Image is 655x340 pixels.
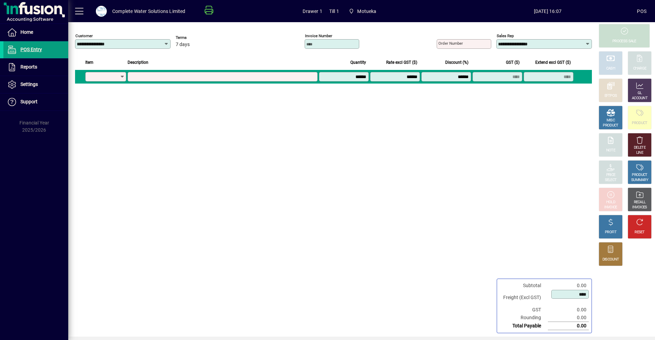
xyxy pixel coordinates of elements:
[631,178,648,183] div: SUMMARY
[3,59,68,76] a: Reports
[632,121,647,126] div: PRODUCT
[350,59,366,66] span: Quantity
[75,33,93,38] mat-label: Customer
[500,314,548,322] td: Rounding
[632,96,647,101] div: ACCOUNT
[500,306,548,314] td: GST
[548,282,589,290] td: 0.00
[497,33,514,38] mat-label: Sales rep
[90,5,112,17] button: Profile
[445,59,468,66] span: Discount (%)
[635,230,645,235] div: RESET
[3,76,68,93] a: Settings
[128,59,148,66] span: Description
[548,306,589,314] td: 0.00
[605,178,617,183] div: SELECT
[603,123,618,128] div: PRODUCT
[20,82,38,87] span: Settings
[305,33,332,38] mat-label: Invoice number
[633,66,646,71] div: CHARGE
[176,35,217,40] span: Terms
[606,148,615,153] div: NOTE
[612,39,636,44] div: PROCESS SALE
[329,6,339,17] span: Till 1
[386,59,417,66] span: Rate excl GST ($)
[438,41,463,46] mat-label: Order number
[500,322,548,330] td: Total Payable
[20,99,38,104] span: Support
[606,173,615,178] div: PRICE
[85,59,93,66] span: Item
[112,6,186,17] div: Complete Water Solutions Limited
[506,59,520,66] span: GST ($)
[3,24,68,41] a: Home
[606,66,615,71] div: CASH
[346,5,379,17] span: Motueka
[606,200,615,205] div: HOLD
[176,42,190,47] span: 7 days
[3,93,68,110] a: Support
[638,91,642,96] div: GL
[634,145,645,150] div: DELETE
[602,257,619,262] div: DISCOUNT
[500,290,548,306] td: Freight (Excl GST)
[458,6,637,17] span: [DATE] 16:07
[548,322,589,330] td: 0.00
[605,230,616,235] div: PROFIT
[636,150,643,156] div: LINE
[632,205,647,210] div: INVOICES
[20,64,37,70] span: Reports
[604,205,617,210] div: INVOICE
[20,47,42,52] span: POS Entry
[634,200,646,205] div: RECALL
[637,6,646,17] div: POS
[20,29,33,35] span: Home
[548,314,589,322] td: 0.00
[605,93,617,99] div: EFTPOS
[357,6,376,17] span: Motueka
[632,173,647,178] div: PRODUCT
[535,59,571,66] span: Extend excl GST ($)
[500,282,548,290] td: Subtotal
[607,118,615,123] div: MISC
[303,6,322,17] span: Drawer 1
